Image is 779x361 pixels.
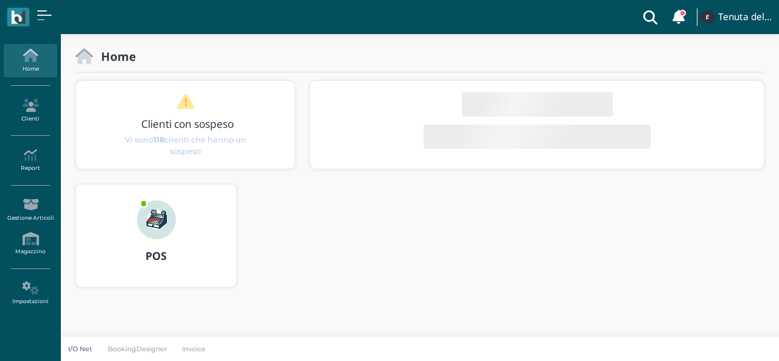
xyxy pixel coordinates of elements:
h3: Clienti con sospeso [102,118,274,130]
a: Magazzino [4,227,57,261]
span: Vi sono clienti che hanno un sospeso [121,133,250,156]
a: Clienti con sospeso Vi sono118clienti che hanno un sospeso [99,93,271,157]
a: Clienti [4,94,57,127]
b: 118 [153,135,164,144]
a: Gestione Articoli [4,193,57,226]
a: ... POS [75,184,237,302]
img: ... [700,10,714,24]
b: POS [145,248,167,263]
iframe: Help widget launcher [693,323,769,351]
a: Report [4,144,57,177]
img: ... [137,200,176,239]
a: ... Tenuta del Barco [699,2,772,32]
h2: Home [93,50,136,63]
img: logo [11,10,25,24]
a: Home [4,44,57,77]
a: Impostazioni [4,276,57,310]
h4: Tenuta del Barco [718,12,772,23]
div: 1 / 1 [76,81,295,169]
